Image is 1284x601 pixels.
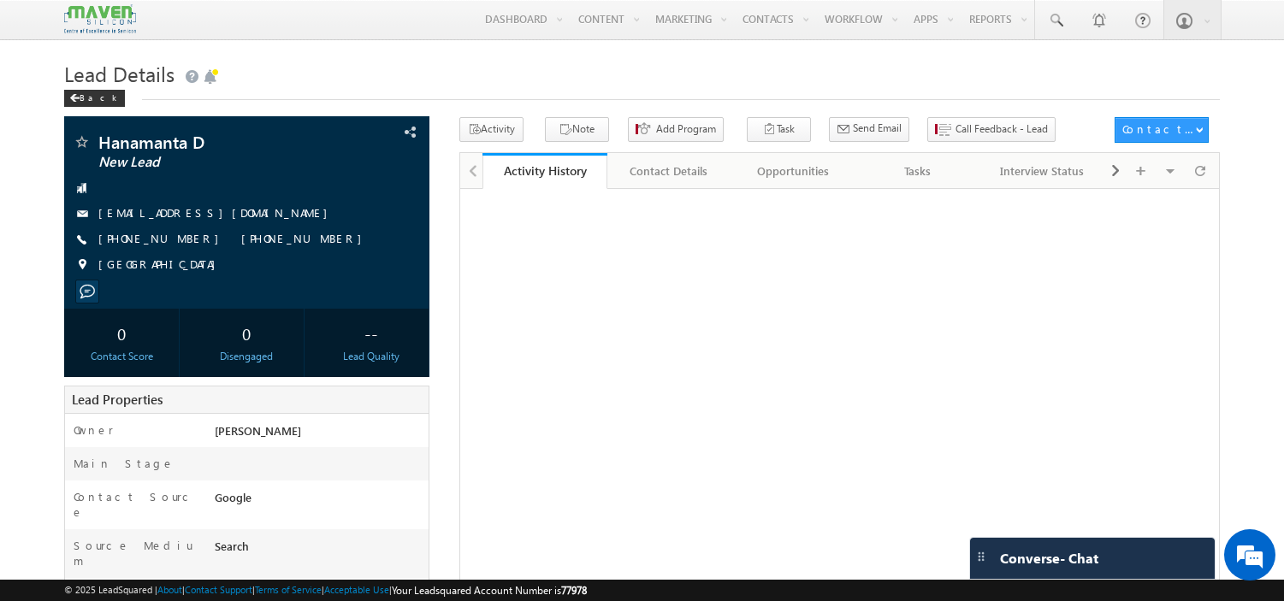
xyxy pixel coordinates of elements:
[392,584,587,597] span: Your Leadsquared Account Number is
[495,162,594,179] div: Activity History
[621,161,716,181] div: Contact Details
[628,117,724,142] button: Add Program
[994,161,1089,181] div: Interview Status
[215,423,301,438] span: [PERSON_NAME]
[68,349,175,364] div: Contact Score
[98,256,224,274] span: [GEOGRAPHIC_DATA]
[74,489,197,520] label: Contact Source
[68,317,175,349] div: 0
[64,582,587,598] span: © 2025 LeadSquared | | | | |
[98,231,370,248] span: [PHONE_NUMBER] [PHONE_NUMBER]
[1122,121,1195,137] div: Contact Actions
[193,317,299,349] div: 0
[459,117,524,142] button: Activity
[98,133,325,150] span: Hanamanta D
[974,550,988,563] img: carter-drag
[1000,551,1098,566] span: Converse - Chat
[656,121,716,137] span: Add Program
[185,584,252,595] a: Contact Support
[853,121,902,136] span: Send Email
[74,538,197,569] label: Source Medium
[856,153,980,189] a: Tasks
[545,117,609,142] button: Note
[482,153,606,189] a: Activity History
[98,154,325,171] span: New Lead
[210,538,429,562] div: Search
[255,584,322,595] a: Terms of Service
[318,317,424,349] div: --
[74,422,114,438] label: Owner
[64,4,136,34] img: Custom Logo
[74,456,175,471] label: Main Stage
[98,205,336,220] a: [EMAIL_ADDRESS][DOMAIN_NAME]
[980,153,1104,189] a: Interview Status
[157,584,182,595] a: About
[1115,117,1209,143] button: Contact Actions
[607,153,731,189] a: Contact Details
[745,161,840,181] div: Opportunities
[210,489,429,513] div: Google
[318,349,424,364] div: Lead Quality
[193,349,299,364] div: Disengaged
[870,161,965,181] div: Tasks
[64,90,125,107] div: Back
[64,60,175,87] span: Lead Details
[731,153,855,189] a: Opportunities
[324,584,389,595] a: Acceptable Use
[927,117,1056,142] button: Call Feedback - Lead
[72,391,163,408] span: Lead Properties
[64,89,133,103] a: Back
[747,117,811,142] button: Task
[561,584,587,597] span: 77978
[956,121,1048,137] span: Call Feedback - Lead
[829,117,909,142] button: Send Email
